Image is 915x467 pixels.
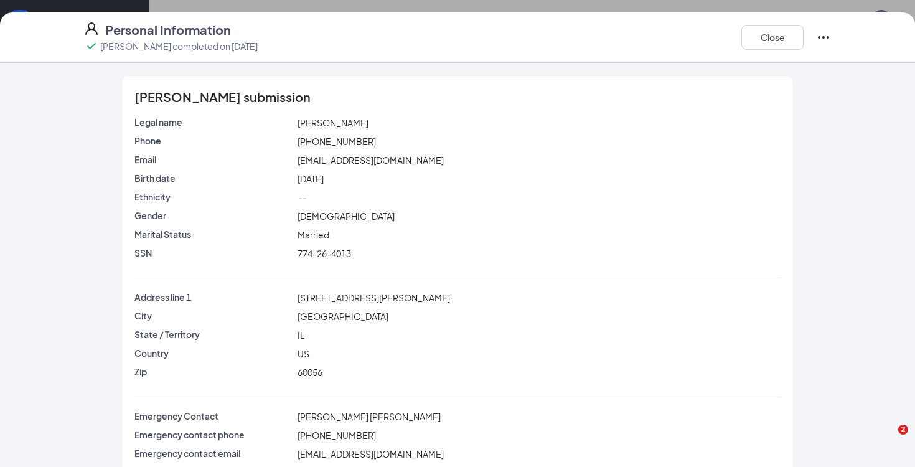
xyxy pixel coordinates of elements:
p: Phone [134,134,293,147]
p: SSN [134,247,293,259]
span: [STREET_ADDRESS][PERSON_NAME] [298,292,450,303]
span: [DEMOGRAPHIC_DATA] [298,210,395,222]
span: 60056 [298,367,322,378]
svg: Ellipses [816,30,831,45]
span: [PHONE_NUMBER] [298,430,376,441]
p: Country [134,347,293,359]
p: Gender [134,209,293,222]
p: Email [134,153,293,166]
svg: Checkmark [84,39,99,54]
span: [EMAIL_ADDRESS][DOMAIN_NAME] [298,154,444,166]
p: Legal name [134,116,293,128]
p: Address line 1 [134,291,293,303]
span: [PERSON_NAME] submission [134,91,311,103]
span: Married [298,229,329,240]
p: [PERSON_NAME] completed on [DATE] [100,40,258,52]
p: Marital Status [134,228,293,240]
p: Ethnicity [134,191,293,203]
p: Emergency Contact [134,410,293,422]
span: -- [298,192,306,203]
h4: Personal Information [105,21,231,39]
p: State / Territory [134,328,293,341]
iframe: Intercom live chat [873,425,903,455]
span: [PHONE_NUMBER] [298,136,376,147]
button: Close [741,25,804,50]
span: 774-26-4013 [298,248,351,259]
span: IL [298,329,304,341]
span: [PERSON_NAME] [298,117,368,128]
p: Emergency contact email [134,447,293,460]
span: [PERSON_NAME] [PERSON_NAME] [298,411,441,422]
span: [EMAIL_ADDRESS][DOMAIN_NAME] [298,448,444,460]
p: Birth date [134,172,293,184]
span: 2 [898,425,908,435]
p: Zip [134,366,293,378]
svg: User [84,21,99,36]
p: Emergency contact phone [134,428,293,441]
span: [GEOGRAPHIC_DATA] [298,311,388,322]
p: City [134,309,293,322]
span: US [298,348,309,359]
span: [DATE] [298,173,324,184]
